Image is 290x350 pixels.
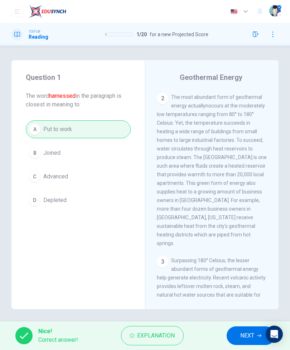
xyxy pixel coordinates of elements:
div: 3 [157,256,168,268]
div: 2 [157,93,168,104]
div: Open Intercom Messenger [266,326,283,343]
span: Correct answer! [38,336,78,344]
img: en [229,9,238,14]
span: The most abundant form of geothermal energy actuallynoccurs at the moderately low temperatures ra... [157,94,267,246]
span: Explanation [137,331,175,341]
h4: Question 1 [26,72,131,83]
button: Explanation [121,326,184,345]
h4: Geothermal Energy [180,72,242,83]
font: harnessed [49,92,76,99]
button: open mobile menu [11,6,23,17]
span: NEXT [240,331,254,341]
img: Profile picture [269,5,281,16]
span: Nice! [38,327,78,336]
span: The word in the paragraph is closest in meaning to: [26,92,131,109]
button: NEXT [227,326,275,345]
span: for a new Projected Score [150,32,208,37]
img: EduSynch logo [29,4,66,19]
span: TOEFL® [29,29,40,34]
span: 1 / 20 [136,32,147,37]
h1: Reading [29,34,48,40]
